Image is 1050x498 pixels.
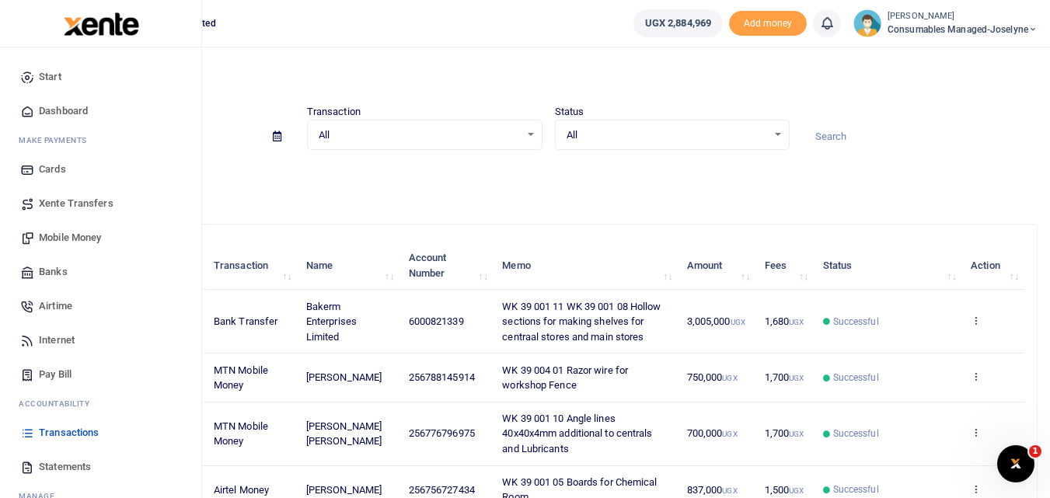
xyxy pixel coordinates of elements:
small: UGX [722,374,737,382]
label: Status [555,104,584,120]
span: [PERSON_NAME] [PERSON_NAME] [306,420,382,448]
iframe: Intercom live chat [997,445,1034,482]
span: Successful [833,482,879,496]
img: logo-large [64,12,139,36]
span: [PERSON_NAME] [306,484,382,496]
span: 837,000 [687,484,738,496]
span: 1 [1029,445,1041,458]
a: Pay Bill [12,357,189,392]
span: 3,005,000 [687,315,745,327]
span: Successful [833,427,879,441]
small: UGX [789,430,804,438]
th: Memo: activate to sort column ascending [494,242,678,290]
small: UGX [722,430,737,438]
span: 256776796975 [409,427,475,439]
li: Ac [12,392,189,416]
a: UGX 2,884,969 [633,9,723,37]
th: Account Number: activate to sort column ascending [399,242,494,290]
span: 700,000 [687,427,738,439]
li: Wallet ballance [627,9,729,37]
span: Pay Bill [39,367,72,382]
span: Consumables managed-Joselyne [888,23,1038,37]
span: Start [39,69,61,85]
label: Transaction [307,104,361,120]
span: All [319,127,520,143]
a: Mobile Money [12,221,189,255]
span: All [567,127,768,143]
span: UGX 2,884,969 [645,16,711,31]
small: UGX [731,318,745,326]
h4: Transactions [59,67,1038,84]
span: WK 39 001 11 WK 39 001 08 Hollow sections for making shelves for centraal stores and main stores [502,301,661,343]
a: profile-user [PERSON_NAME] Consumables managed-Joselyne [853,9,1038,37]
span: 1,500 [765,484,804,496]
th: Name: activate to sort column ascending [298,242,400,290]
span: Transactions [39,425,99,441]
a: Statements [12,450,189,484]
span: Mobile Money [39,230,101,246]
th: Transaction: activate to sort column ascending [205,242,298,290]
span: WK 39 001 10 Angle lines 40x40x4mm additional to centrals and Lubricants [502,413,652,454]
span: Dashboard [39,103,88,119]
a: Xente Transfers [12,186,189,221]
span: Successful [833,315,879,329]
span: Add money [729,11,807,37]
span: MTN Mobile Money [214,420,268,448]
a: Add money [729,16,807,28]
span: Cards [39,162,66,177]
th: Fees: activate to sort column ascending [755,242,814,290]
li: Toup your wallet [729,11,807,37]
a: Banks [12,255,189,289]
span: Successful [833,371,879,385]
small: UGX [722,486,737,495]
span: 1,700 [765,371,804,383]
span: 1,700 [765,427,804,439]
span: ake Payments [26,134,87,146]
small: [PERSON_NAME] [888,10,1038,23]
span: Airtime [39,298,72,314]
span: countability [30,398,89,409]
span: MTN Mobile Money [214,364,268,392]
th: Status: activate to sort column ascending [814,242,962,290]
small: UGX [789,318,804,326]
span: 1,680 [765,315,804,327]
span: Banks [39,264,68,280]
a: Cards [12,152,189,186]
span: 256788145914 [409,371,475,383]
a: logo-small logo-large logo-large [62,17,139,29]
a: Transactions [12,416,189,450]
small: UGX [789,374,804,382]
a: Internet [12,323,189,357]
a: Start [12,60,189,94]
a: Airtime [12,289,189,323]
span: Xente Transfers [39,196,113,211]
li: M [12,128,189,152]
span: [PERSON_NAME] [306,371,382,383]
th: Action: activate to sort column ascending [962,242,1024,290]
span: Bank Transfer [214,315,277,327]
span: Airtel Money [214,484,269,496]
span: Internet [39,333,75,348]
a: Dashboard [12,94,189,128]
img: profile-user [853,9,881,37]
span: WK 39 004 01 Razor wire for workshop Fence [502,364,628,392]
span: Bakerm Enterprises Limited [306,301,357,343]
span: 6000821339 [409,315,464,327]
input: Search [802,124,1038,150]
p: Download [59,169,1038,185]
span: 750,000 [687,371,738,383]
th: Amount: activate to sort column ascending [678,242,755,290]
small: UGX [789,486,804,495]
span: Statements [39,459,91,475]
